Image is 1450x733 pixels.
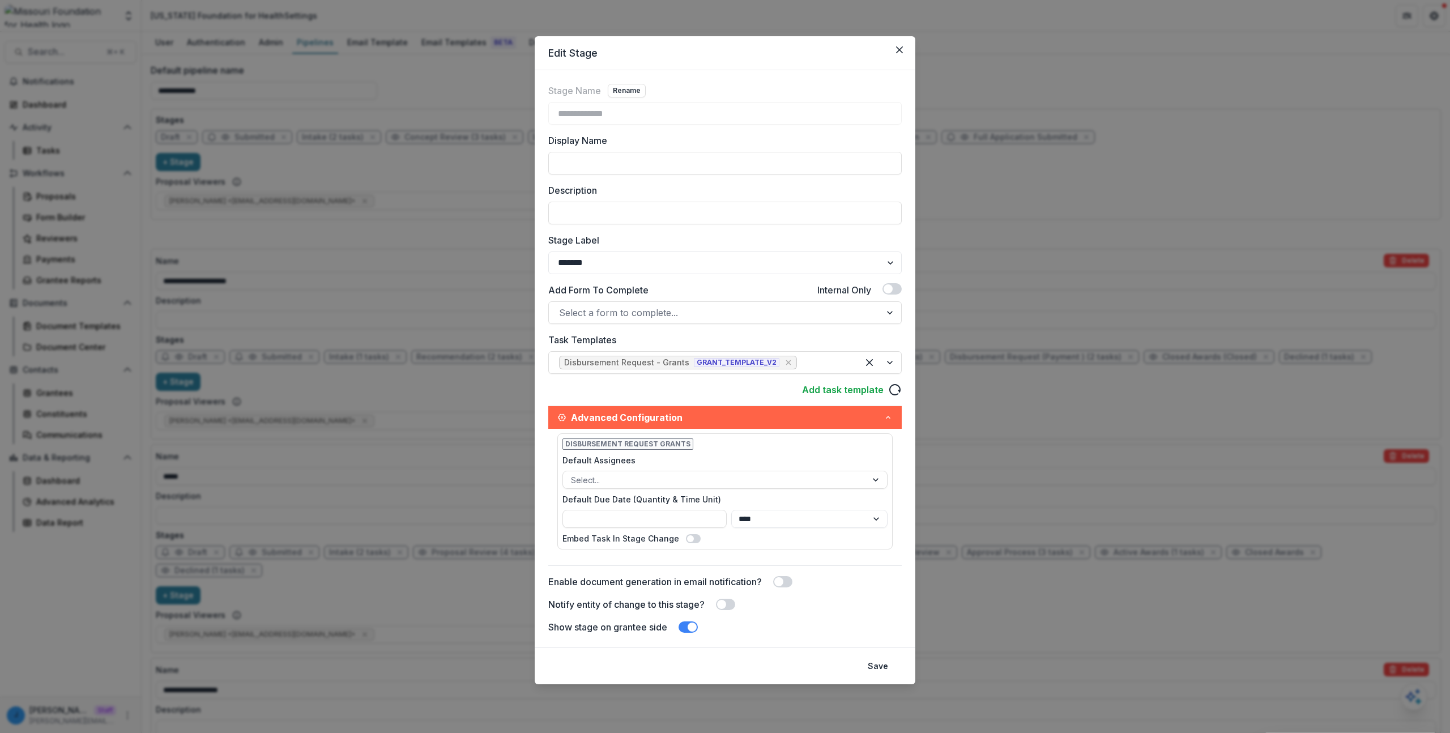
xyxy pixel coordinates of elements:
[548,283,649,297] label: Add Form To Complete
[783,357,794,368] div: Remove [object Object]
[535,36,915,70] header: Edit Stage
[608,84,646,97] button: Rename
[861,657,895,675] button: Save
[548,134,895,147] label: Display Name
[694,358,779,367] span: GRANT_TEMPLATE_V2
[888,383,902,397] svg: reload
[548,406,902,429] button: Advanced Configuration
[817,283,871,297] label: Internal Only
[564,358,689,368] div: Disbursement Request - Grants
[562,532,679,544] label: Embed Task In Stage Change
[548,184,895,197] label: Description
[548,575,762,589] label: Enable document generation in email notification?
[802,383,884,397] a: Add task template
[890,41,909,59] button: Close
[562,438,693,450] span: Disbursement Request Grants
[548,429,902,565] div: Advanced Configuration
[548,233,895,247] label: Stage Label
[548,333,895,347] label: Task Templates
[562,454,881,466] label: Default Assignees
[860,353,878,372] div: Clear selected options
[548,620,667,634] label: Show stage on grantee side
[562,493,881,505] label: Default Due Date (Quantity & Time Unit)
[571,411,884,424] span: Advanced Configuration
[548,84,601,97] label: Stage Name
[548,598,705,611] label: Notify entity of change to this stage?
